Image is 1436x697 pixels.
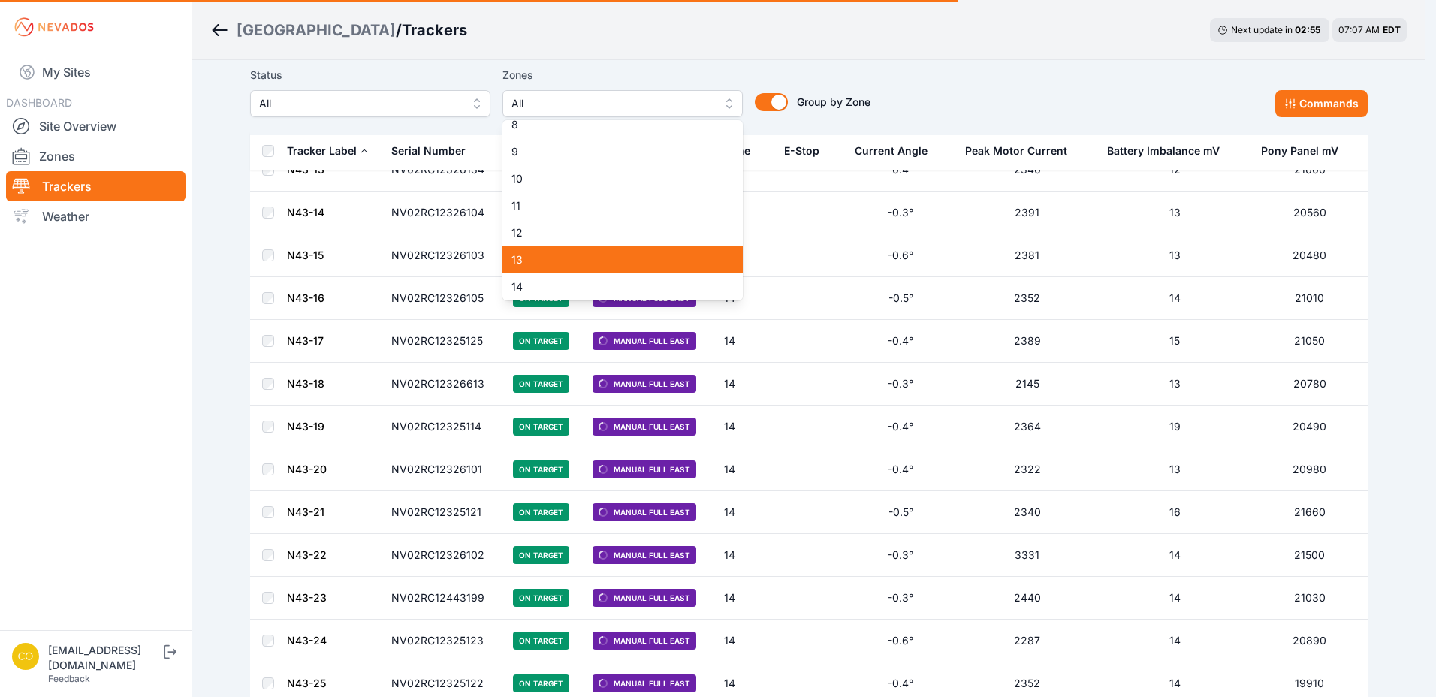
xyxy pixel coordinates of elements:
span: 11 [511,198,716,213]
span: 13 [511,252,716,267]
span: All [511,95,713,113]
span: 9 [511,144,716,159]
span: 12 [511,225,716,240]
div: All [502,120,743,300]
span: 8 [511,117,716,132]
button: All [502,90,743,117]
span: 10 [511,171,716,186]
span: 14 [511,279,716,294]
